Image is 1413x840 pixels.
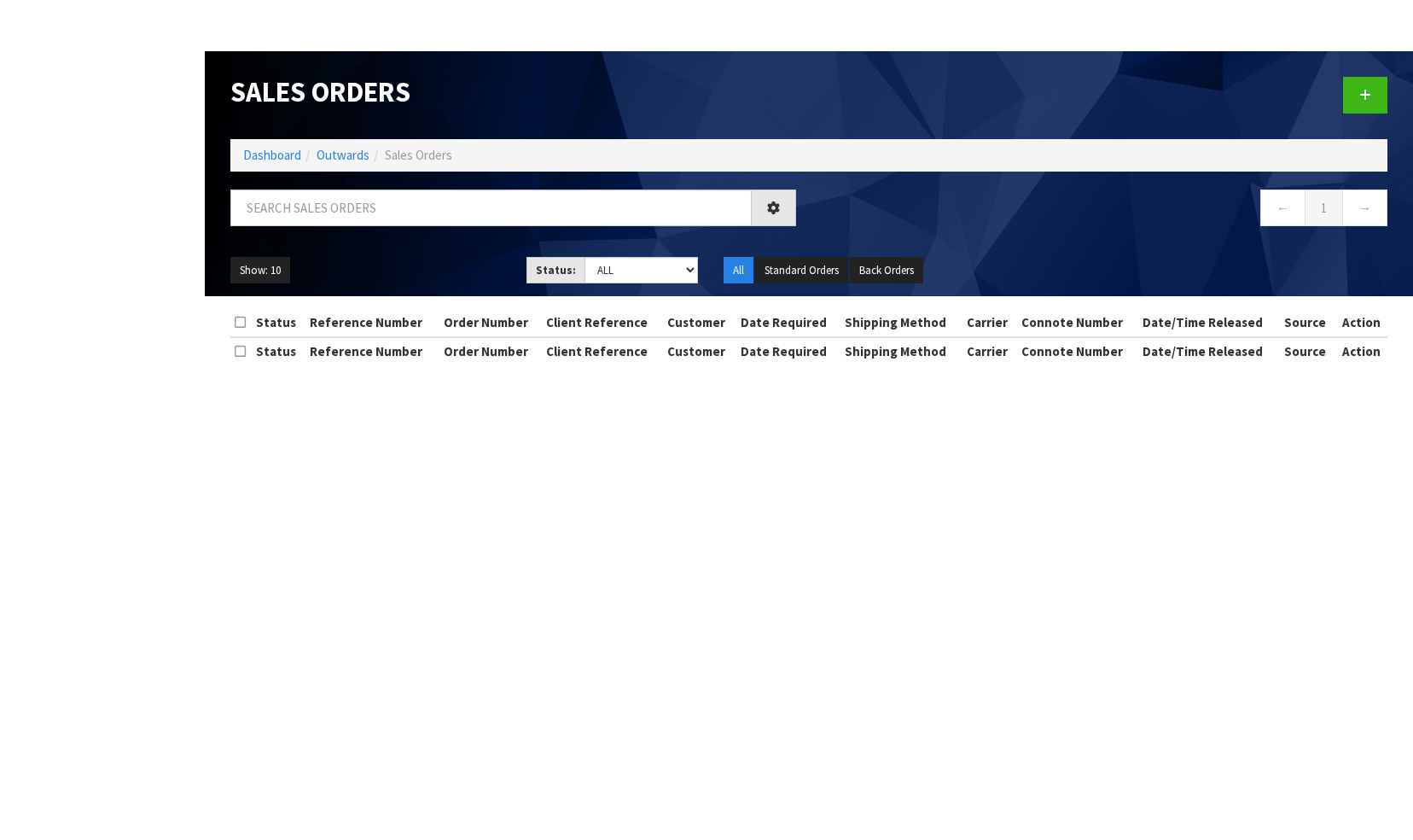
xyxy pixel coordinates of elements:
a: 1 [1305,190,1343,226]
th: Date Required [736,309,840,336]
nav: Page navigation [822,190,1387,231]
th: Status [252,337,305,365]
a: ← [1260,190,1305,226]
th: Shipping Method [840,337,962,365]
a: Dashboard [243,147,301,163]
th: Date Required [736,337,840,365]
th: Customer [663,309,736,336]
th: Date/Time Released [1138,309,1280,336]
th: Action [1335,337,1387,365]
th: Source [1280,337,1335,365]
th: Action [1335,309,1387,336]
th: Customer [663,337,736,365]
a: Outwards [317,147,369,163]
th: Date/Time Released [1138,337,1280,365]
span: Sales Orders [385,147,452,163]
th: Client Reference [542,309,663,336]
button: All [724,257,753,284]
th: Carrier [962,337,1017,365]
strong: Status: [536,263,576,277]
th: Reference Number [305,309,439,336]
th: Source [1280,309,1335,336]
th: Carrier [962,309,1017,336]
th: Client Reference [542,337,663,365]
th: Reference Number [305,337,439,365]
button: Show: 10 [230,257,290,284]
th: Order Number [439,309,542,336]
button: Standard Orders [755,257,848,284]
a: → [1342,190,1387,226]
th: Shipping Method [840,309,962,336]
th: Connote Number [1017,309,1138,336]
th: Connote Number [1017,337,1138,365]
input: Search sales orders [230,190,752,226]
button: Back Orders [850,257,923,284]
th: Order Number [439,337,542,365]
th: Status [252,309,305,336]
h1: Sales Orders [230,77,796,108]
